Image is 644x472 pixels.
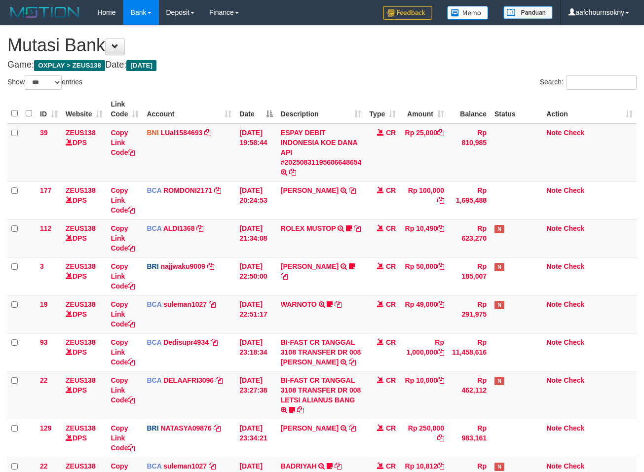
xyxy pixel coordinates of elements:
a: ROLEX MUSTOP [281,224,336,232]
a: Check [564,129,584,137]
span: CR [386,300,396,308]
td: [DATE] 20:24:53 [235,181,276,219]
td: Rp 185,007 [448,257,491,295]
th: Description: activate to sort column ascending [277,95,366,123]
a: Copy ADIL KUDRATULL to clipboard [281,272,288,280]
a: ZEUS138 [66,224,96,232]
td: DPS [62,123,107,182]
a: suleman1027 [163,300,207,308]
a: Note [546,300,562,308]
th: Balance [448,95,491,123]
a: NATASYA09876 [160,424,211,432]
a: Copy Rp 50,000 to clipboard [437,262,444,270]
td: Rp 1,695,488 [448,181,491,219]
a: Copy SATRIO ABDU SY to clipboard [349,424,356,432]
a: BI-FAST CR TANGGAL 3108 TRANSFER DR 008 LETSI ALIANUS BANG [281,376,361,404]
td: Rp 10,490 [400,219,448,257]
a: Copy Rp 10,000 to clipboard [437,376,444,384]
td: [DATE] 22:50:00 [235,257,276,295]
th: Amount: activate to sort column ascending [400,95,448,123]
a: Copy WARNOTO to clipboard [335,300,341,308]
td: Rp 100,000 [400,181,448,219]
a: Copy Rp 10,812 to clipboard [437,462,444,470]
a: Copy NATASYA09876 to clipboard [214,424,221,432]
span: 3 [40,262,44,270]
a: ZEUS138 [66,338,96,346]
a: Copy BI-FAST CR TANGGAL 3108 TRANSFER DR 008 TOTO TAUFIK HIDAYA to clipboard [349,358,356,366]
a: ZEUS138 [66,186,96,194]
span: Has Note [494,225,504,233]
span: BCA [147,186,161,194]
a: ZEUS138 [66,300,96,308]
a: ZEUS138 [66,129,96,137]
a: [PERSON_NAME] [281,424,339,432]
a: Copy Link Code [111,224,135,252]
a: suleman1027 [163,462,207,470]
a: Copy Link Code [111,129,135,156]
span: BCA [147,376,161,384]
span: 22 [40,462,48,470]
a: Copy Link Code [111,338,135,366]
img: panduan.png [503,6,553,19]
td: Rp 1,000,000 [400,333,448,371]
a: Note [546,224,562,232]
th: Type: activate to sort column ascending [365,95,400,123]
a: ZEUS138 [66,462,96,470]
a: najjwaku9009 [160,262,205,270]
th: Date: activate to sort column descending [235,95,276,123]
a: Copy Rp 10,490 to clipboard [437,224,444,232]
span: 129 [40,424,51,432]
td: [DATE] 23:18:34 [235,333,276,371]
th: Action: activate to sort column ascending [542,95,637,123]
a: Note [546,424,562,432]
a: Copy BADRIYAH to clipboard [335,462,341,470]
a: Copy DELAAFRI3096 to clipboard [216,376,223,384]
span: BCA [147,338,161,346]
a: Note [546,376,562,384]
a: ESPAY DEBIT INDONESIA KOE DANA API #20250831195606648654 [281,129,362,166]
a: ROMDONI2171 [163,186,212,194]
a: Copy ROLEX MUSTOP to clipboard [354,224,361,232]
a: [PERSON_NAME] [281,186,339,194]
a: Note [546,129,562,137]
a: Check [564,224,584,232]
a: Copy ESPAY DEBIT INDONESIA KOE DANA API #20250831195606648654 to clipboard [289,168,296,176]
td: Rp 291,975 [448,295,491,333]
a: Check [564,186,584,194]
span: 93 [40,338,48,346]
td: [DATE] 19:58:44 [235,123,276,182]
img: MOTION_logo.png [7,5,82,20]
span: CR [386,462,396,470]
td: DPS [62,333,107,371]
th: Link Code: activate to sort column ascending [107,95,143,123]
span: BCA [147,462,161,470]
td: Rp 250,000 [400,419,448,457]
td: [DATE] 23:27:38 [235,371,276,419]
a: ZEUS138 [66,262,96,270]
a: Copy suleman1027 to clipboard [209,300,216,308]
a: LUal1584693 [160,129,202,137]
a: Note [546,186,562,194]
td: Rp 10,000 [400,371,448,419]
span: CR [386,186,396,194]
a: Note [546,462,562,470]
th: ID: activate to sort column ascending [36,95,62,123]
a: [PERSON_NAME] [281,262,339,270]
a: WARNOTO [281,300,317,308]
td: Rp 623,270 [448,219,491,257]
a: Note [546,262,562,270]
span: 39 [40,129,48,137]
a: Copy LUal1584693 to clipboard [204,129,211,137]
th: Status [491,95,542,123]
a: Copy ALDI1368 to clipboard [196,224,203,232]
td: Rp 50,000 [400,257,448,295]
span: Has Note [494,301,504,309]
span: [DATE] [126,60,156,71]
td: Rp 810,985 [448,123,491,182]
a: Copy Rp 250,000 to clipboard [437,434,444,442]
a: Copy Rp 1,000,000 to clipboard [437,348,444,356]
a: Copy suleman1027 to clipboard [209,462,216,470]
span: BCA [147,300,161,308]
a: ALDI1368 [163,224,195,232]
a: Copy Link Code [111,424,135,452]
